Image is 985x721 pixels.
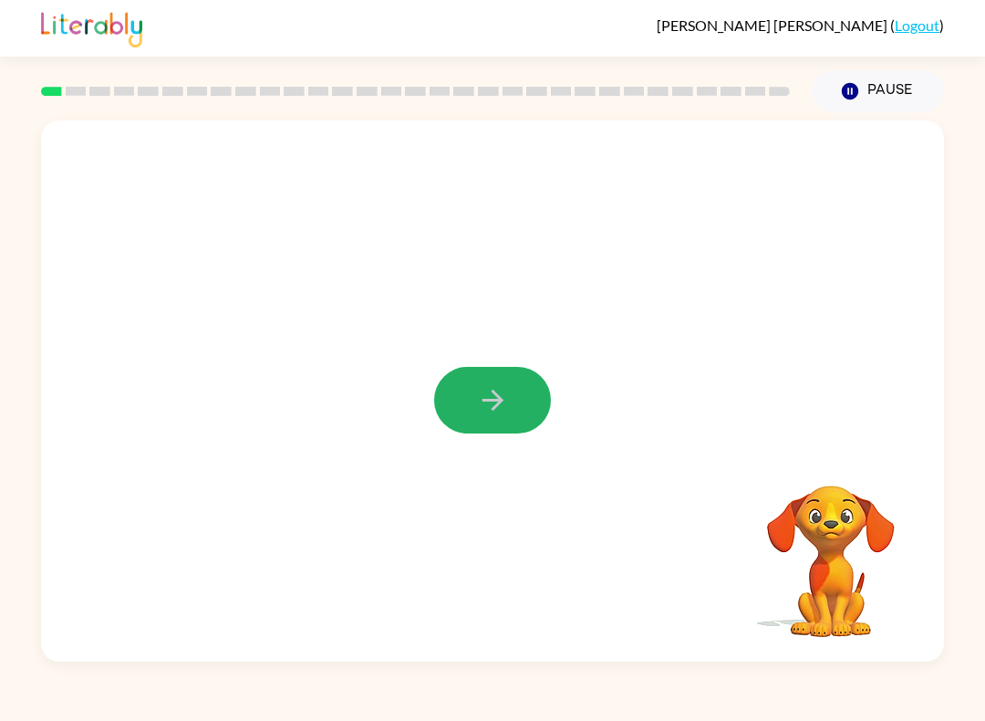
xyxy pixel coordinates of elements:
[657,16,944,34] div: ( )
[895,16,939,34] a: Logout
[657,16,890,34] span: [PERSON_NAME] [PERSON_NAME]
[740,457,922,640] video: Your browser must support playing .mp4 files to use Literably. Please try using another browser.
[41,7,142,47] img: Literably
[812,70,944,112] button: Pause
